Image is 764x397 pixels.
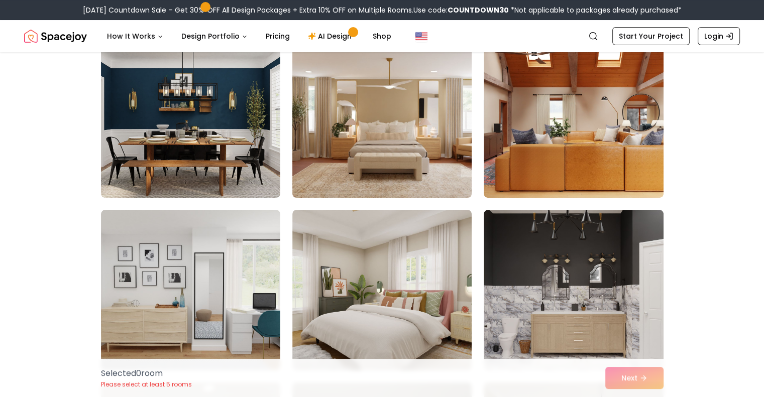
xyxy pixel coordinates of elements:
[258,26,298,46] a: Pricing
[484,210,663,370] img: Room room-6
[413,5,509,15] span: Use code:
[101,210,280,370] img: Room room-4
[101,380,192,388] p: Please select at least 5 rooms
[83,5,682,15] div: [DATE] Countdown Sale – Get 30% OFF All Design Packages + Extra 10% OFF on Multiple Rooms.
[365,26,399,46] a: Shop
[101,37,280,198] img: Room room-1
[24,26,87,46] a: Spacejoy
[99,26,171,46] button: How It Works
[448,5,509,15] b: COUNTDOWN30
[415,30,427,42] img: United States
[509,5,682,15] span: *Not applicable to packages already purchased*
[24,26,87,46] img: Spacejoy Logo
[300,26,363,46] a: AI Design
[101,367,192,379] p: Selected 0 room
[24,20,740,52] nav: Global
[612,27,690,45] a: Start Your Project
[698,27,740,45] a: Login
[292,210,472,370] img: Room room-5
[484,37,663,198] img: Room room-3
[99,26,399,46] nav: Main
[173,26,256,46] button: Design Portfolio
[288,33,476,202] img: Room room-2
